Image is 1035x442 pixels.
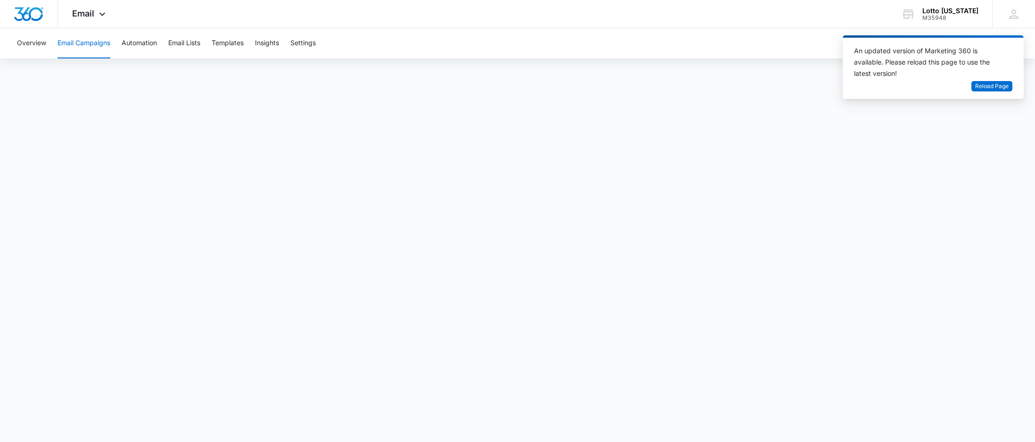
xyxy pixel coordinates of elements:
button: Email Campaigns [57,28,110,58]
button: Reload Page [971,81,1012,92]
button: Insights [255,28,279,58]
button: Settings [290,28,316,58]
button: Email Lists [168,28,200,58]
span: Reload Page [975,82,1009,91]
button: Automation [122,28,157,58]
button: Templates [212,28,244,58]
span: Email [72,8,94,18]
div: account name [922,7,978,15]
div: account id [922,15,978,21]
div: An updated version of Marketing 360 is available. Please reload this page to use the latest version! [854,45,1001,79]
button: Overview [17,28,46,58]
